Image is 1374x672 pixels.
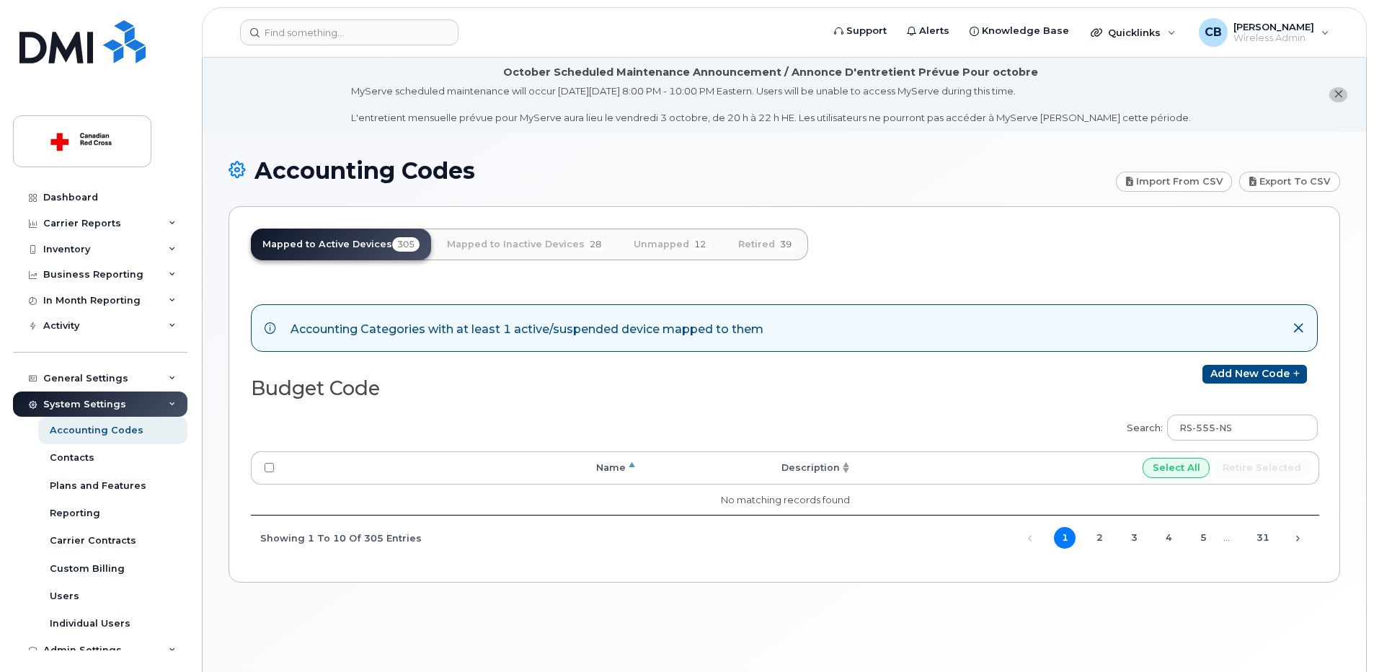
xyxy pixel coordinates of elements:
[1116,172,1233,192] a: Import from CSV
[251,485,1319,516] td: No matching records found
[435,229,618,260] a: Mapped to Inactive Devices
[229,158,1109,183] h1: Accounting Codes
[689,237,711,252] span: 12
[1158,527,1179,549] a: 4
[1054,527,1076,549] a: 1
[1287,528,1308,549] a: Next
[1019,528,1041,549] a: Previous
[1123,527,1145,549] a: 3
[775,237,797,252] span: 39
[1167,415,1318,441] input: Search:
[251,378,773,399] h2: Budget Code
[251,525,422,549] div: Showing 1 to 10 of 305 entries
[1329,87,1347,102] button: close notification
[351,84,1191,125] div: MyServe scheduled maintenance will occur [DATE][DATE] 8:00 PM - 10:00 PM Eastern. Users will be u...
[503,65,1038,80] div: October Scheduled Maintenance Announcement / Annonce D'entretient Prévue Pour octobre
[1089,527,1110,549] a: 2
[287,451,639,485] th: Name: activate to sort column descending
[1252,527,1274,549] a: 31
[622,229,722,260] a: Unmapped
[1202,365,1307,384] a: Add new code
[291,318,763,338] div: Accounting Categories with at least 1 active/suspended device mapped to them
[1214,531,1239,543] span: …
[727,229,808,260] a: Retired
[585,237,606,252] span: 28
[1239,172,1340,192] a: Export to CSV
[1143,458,1210,478] input: Select All
[392,237,420,252] span: 305
[1117,405,1318,446] label: Search:
[251,229,431,260] a: Mapped to Active Devices
[1192,527,1214,549] a: 5
[639,451,853,485] th: Description: activate to sort column ascending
